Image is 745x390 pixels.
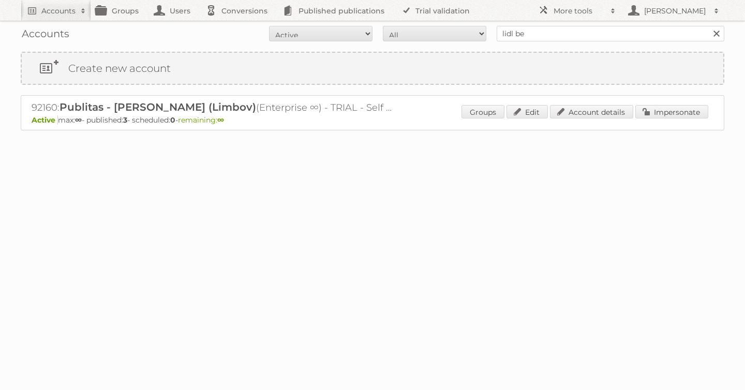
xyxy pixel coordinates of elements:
strong: ∞ [75,115,82,125]
span: remaining: [178,115,224,125]
a: Create new account [22,53,723,84]
p: max: - published: - scheduled: - [32,115,713,125]
strong: 3 [123,115,127,125]
h2: Accounts [41,6,76,16]
a: Groups [461,105,504,118]
strong: ∞ [217,115,224,125]
h2: 92160: (Enterprise ∞) - TRIAL - Self Service [32,101,394,114]
h2: More tools [554,6,605,16]
h2: [PERSON_NAME] [642,6,709,16]
strong: 0 [170,115,175,125]
span: Publitas - [PERSON_NAME] (Limbov) [59,101,256,113]
a: Edit [506,105,548,118]
a: Account details [550,105,633,118]
a: Impersonate [635,105,708,118]
span: Active [32,115,58,125]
